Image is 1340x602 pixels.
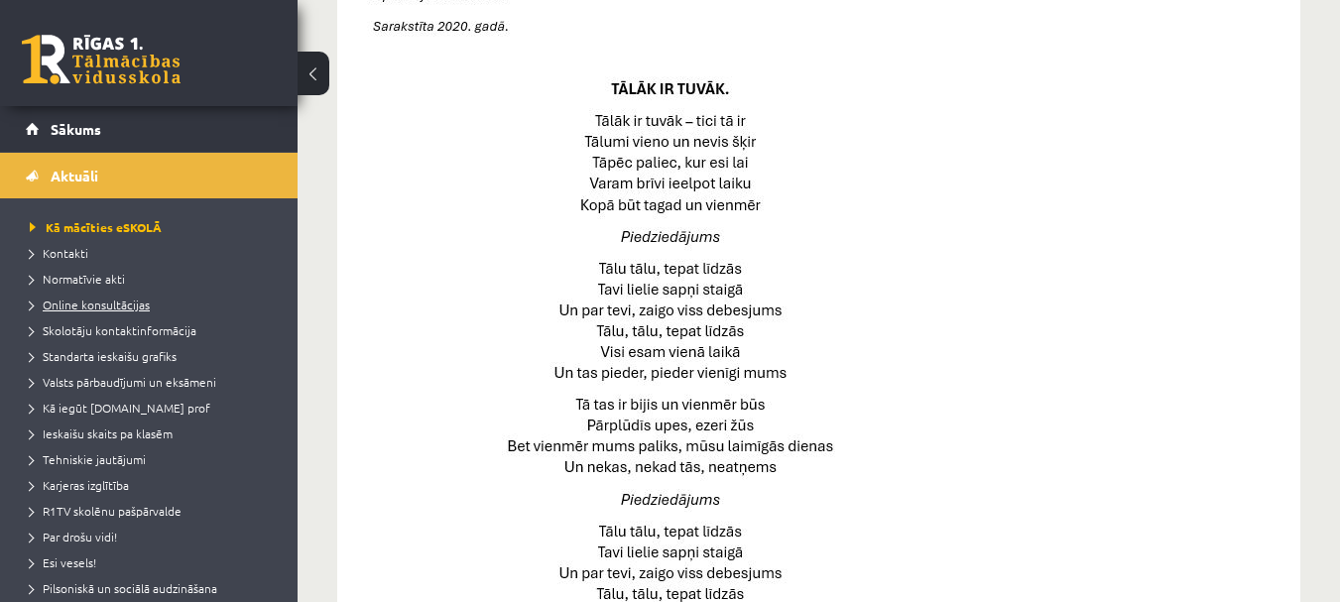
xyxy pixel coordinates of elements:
[26,106,273,152] a: Sākums
[30,528,278,545] a: Par drošu vidi!
[30,503,182,519] span: R1TV skolēnu pašpārvalde
[30,400,210,416] span: Kā iegūt [DOMAIN_NAME] prof
[30,553,278,571] a: Esi vesels!
[30,399,278,417] a: Kā iegūt [DOMAIN_NAME] prof
[30,580,217,596] span: Pilsoniskā un sociālā audzināšana
[30,296,278,313] a: Online konsultācijas
[30,477,129,493] span: Karjeras izglītība
[30,271,125,287] span: Normatīvie akti
[30,321,278,339] a: Skolotāju kontaktinformācija
[26,153,273,198] a: Aktuāli
[22,35,181,84] a: Rīgas 1. Tālmācības vidusskola
[30,218,278,236] a: Kā mācīties eSKOLĀ
[30,374,216,390] span: Valsts pārbaudījumi un eksāmeni
[30,373,278,391] a: Valsts pārbaudījumi un eksāmeni
[30,424,278,442] a: Ieskaišu skaits pa klasēm
[30,297,150,312] span: Online konsultācijas
[30,244,278,262] a: Kontakti
[30,322,196,338] span: Skolotāju kontaktinformācija
[30,348,177,364] span: Standarta ieskaišu grafiks
[30,425,173,441] span: Ieskaišu skaits pa klasēm
[30,579,278,597] a: Pilsoniskā un sociālā audzināšana
[30,554,96,570] span: Esi vesels!
[30,270,278,288] a: Normatīvie akti
[51,167,98,184] span: Aktuāli
[51,120,101,138] span: Sākums
[30,450,278,468] a: Tehniskie jautājumi
[30,245,88,261] span: Kontakti
[30,219,162,235] span: Kā mācīties eSKOLĀ
[30,451,146,467] span: Tehniskie jautājumi
[30,529,117,544] span: Par drošu vidi!
[30,347,278,365] a: Standarta ieskaišu grafiks
[30,476,278,494] a: Karjeras izglītība
[30,502,278,520] a: R1TV skolēnu pašpārvalde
